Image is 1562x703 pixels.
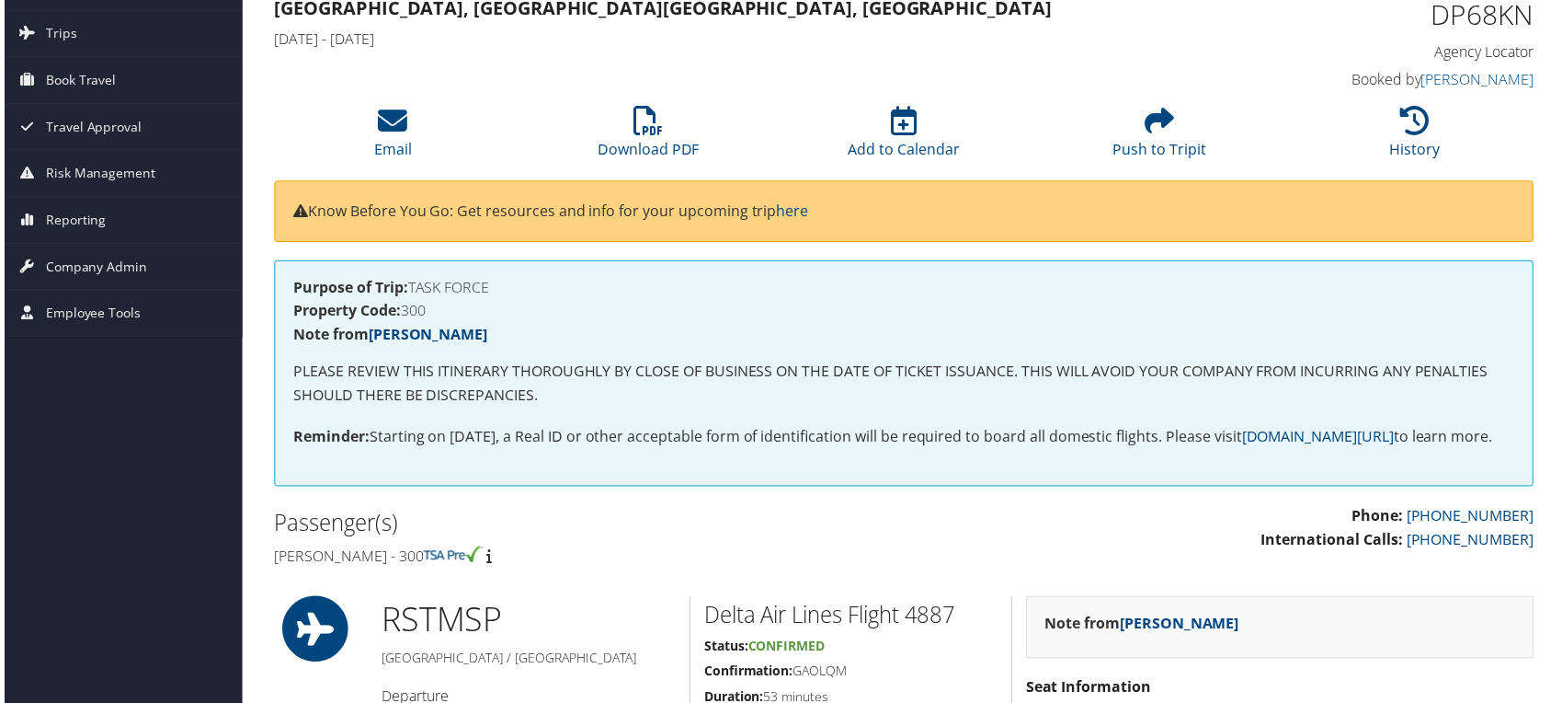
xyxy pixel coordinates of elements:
a: Download PDF [597,116,699,160]
a: [PERSON_NAME] [1424,69,1537,89]
h4: [PERSON_NAME] - 300 [271,548,891,569]
h4: 300 [291,305,1518,319]
strong: Status: [703,640,747,658]
h5: [GEOGRAPHIC_DATA] / [GEOGRAPHIC_DATA] [379,652,675,671]
h4: Booked by [1241,69,1537,89]
a: here [776,202,808,222]
img: tsa-precheck.png [421,548,481,565]
h2: Passenger(s) [271,510,891,541]
a: Push to Tripit [1114,116,1208,160]
strong: Note from [1046,616,1241,636]
a: [DOMAIN_NAME][URL] [1244,428,1397,448]
strong: Reminder: [291,428,367,448]
strong: Property Code: [291,302,398,322]
strong: International Calls: [1263,532,1406,552]
a: Add to Calendar [848,116,960,160]
a: [PHONE_NUMBER] [1409,532,1537,552]
h4: TASK FORCE [291,281,1518,295]
a: [PERSON_NAME] [1122,616,1241,636]
span: Book Travel [41,57,112,103]
span: Risk Management [41,151,152,197]
a: Email [371,116,409,160]
strong: Phone: [1354,508,1406,528]
h4: [DATE] - [DATE] [271,29,1214,49]
h4: Agency Locator [1241,41,1537,62]
a: History [1393,116,1443,160]
span: Reporting [41,198,102,244]
strong: Seat Information [1027,680,1153,700]
strong: Note from [291,326,485,346]
a: [PHONE_NUMBER] [1409,508,1537,528]
strong: Confirmation: [703,665,792,683]
h2: Delta Air Lines Flight 4887 [703,602,998,633]
p: Starting on [DATE], a Real ID or other acceptable form of identification will be required to boar... [291,427,1518,451]
h5: GAOLQM [703,665,998,684]
p: PLEASE REVIEW THIS ITINERARY THOROUGHLY BY CLOSE OF BUSINESS ON THE DATE OF TICKET ISSUANCE. THIS... [291,362,1518,409]
span: Company Admin [41,245,143,291]
span: Employee Tools [41,292,137,338]
strong: Purpose of Trip: [291,278,405,298]
span: Confirmed [747,640,825,658]
h1: RST MSP [379,599,675,645]
span: Trips [41,10,73,56]
span: Travel Approval [41,104,138,150]
p: Know Before You Go: Get resources and info for your upcoming trip [291,201,1518,225]
a: [PERSON_NAME] [366,326,485,346]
